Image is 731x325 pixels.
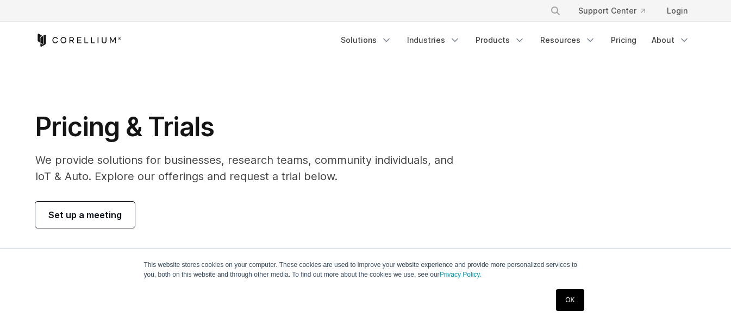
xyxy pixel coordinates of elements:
[570,1,654,21] a: Support Center
[144,260,588,279] p: This website stores cookies on your computer. These cookies are used to improve your website expe...
[537,1,696,21] div: Navigation Menu
[469,30,532,50] a: Products
[440,271,482,278] a: Privacy Policy.
[604,30,643,50] a: Pricing
[645,30,696,50] a: About
[334,30,696,50] div: Navigation Menu
[556,289,584,311] a: OK
[658,1,696,21] a: Login
[35,34,122,47] a: Corellium Home
[534,30,602,50] a: Resources
[334,30,398,50] a: Solutions
[35,152,468,184] p: We provide solutions for businesses, research teams, community individuals, and IoT & Auto. Explo...
[401,30,467,50] a: Industries
[48,208,122,221] span: Set up a meeting
[35,202,135,228] a: Set up a meeting
[546,1,565,21] button: Search
[35,111,468,143] h1: Pricing & Trials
